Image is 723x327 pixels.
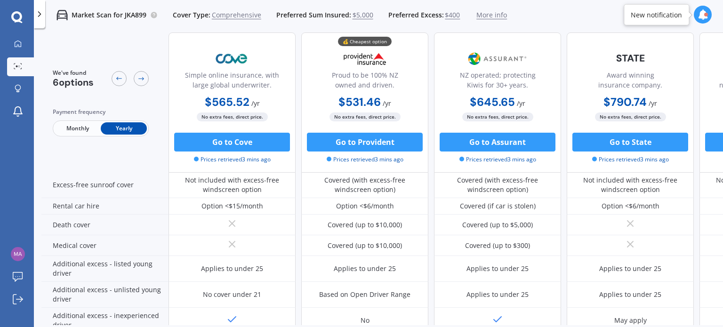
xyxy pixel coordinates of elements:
[599,47,661,69] img: State-text-1.webp
[334,264,396,273] div: Applies to under 25
[462,112,533,121] span: No extra fees, direct price.
[177,70,288,94] div: Simple online insurance, with large global underwriter.
[41,198,169,215] div: Rental car hire
[201,47,263,71] img: Cove.webp
[574,175,687,194] div: Not included with excess-free windscreen option
[441,175,554,194] div: Covered (with excess-free windscreen option)
[466,290,529,299] div: Applies to under 25
[101,122,147,135] span: Yearly
[41,256,169,282] div: Additional excess - listed young driver
[334,47,396,71] img: Provident.png
[383,99,391,108] span: / yr
[201,264,263,273] div: Applies to under 25
[56,9,68,21] img: car.f15378c7a67c060ca3f3.svg
[649,99,657,108] span: / yr
[614,316,647,325] div: May apply
[470,95,515,109] b: $645.65
[203,290,261,299] div: No cover under 21
[212,10,261,20] span: Comprehensive
[197,112,268,121] span: No extra fees, direct price.
[465,241,530,250] div: Covered (up to $300)
[575,70,686,94] div: Award winning insurance company.
[338,37,392,46] div: 💰 Cheapest option
[55,122,101,135] span: Monthly
[194,155,271,164] span: Prices retrieved 3 mins ago
[205,95,249,109] b: $565.52
[338,95,381,109] b: $531.46
[72,10,146,20] p: Market Scan for JKA899
[251,99,260,108] span: / yr
[41,235,169,256] div: Medical cover
[41,282,169,308] div: Additional excess - unlisted young driver
[328,241,402,250] div: Covered (up to $10,000)
[53,69,94,77] span: We've found
[466,264,529,273] div: Applies to under 25
[41,172,169,198] div: Excess-free sunroof cover
[176,175,289,194] div: Not included with excess-free windscreen option
[466,47,529,71] img: Assurant.png
[308,175,421,194] div: Covered (with excess-free windscreen option)
[319,290,410,299] div: Based on Open Driver Range
[201,201,263,211] div: Option <$15/month
[476,10,507,20] span: More info
[327,155,403,164] span: Prices retrieved 3 mins ago
[442,70,553,94] div: NZ operated; protecting Kiwis for 30+ years.
[353,10,373,20] span: $5,000
[459,155,536,164] span: Prices retrieved 3 mins ago
[445,10,460,20] span: $400
[462,220,533,230] div: Covered (up to $5,000)
[599,264,661,273] div: Applies to under 25
[631,10,682,19] div: New notification
[309,70,420,94] div: Proud to be 100% NZ owned and driven.
[361,316,370,325] div: No
[592,155,669,164] span: Prices retrieved 3 mins ago
[603,95,647,109] b: $790.74
[572,133,688,152] button: Go to State
[173,10,210,20] span: Cover Type:
[328,220,402,230] div: Covered (up to $10,000)
[602,201,659,211] div: Option <$6/month
[440,133,555,152] button: Go to Assurant
[460,201,536,211] div: Covered (if car is stolen)
[307,133,423,152] button: Go to Provident
[174,133,290,152] button: Go to Cove
[276,10,351,20] span: Preferred Sum Insured:
[329,112,401,121] span: No extra fees, direct price.
[595,112,666,121] span: No extra fees, direct price.
[388,10,444,20] span: Preferred Excess:
[517,99,525,108] span: / yr
[11,247,25,261] img: f46880471349faef9cf4e9d4ce1ec354
[599,290,661,299] div: Applies to under 25
[53,107,149,117] div: Payment frequency
[53,76,94,88] span: 6 options
[336,201,394,211] div: Option <$6/month
[41,215,169,235] div: Death cover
